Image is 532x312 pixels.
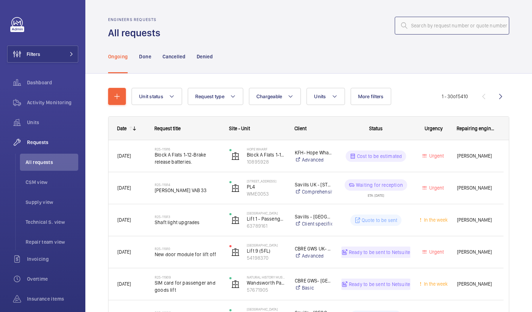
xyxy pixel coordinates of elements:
span: Block A Flats 1-12-Brake release batteries. [155,151,220,165]
p: Ready to be sent to Netsuite [349,281,410,288]
div: ETA: [DATE] [368,191,384,197]
span: In the week [422,281,448,287]
span: [PERSON_NAME] [457,152,495,160]
span: Urgent [428,185,444,191]
p: Waiting for reception [356,181,403,189]
p: Lift 9 (5FL) [247,247,286,254]
span: Repairing engineer [457,126,495,131]
span: Request type [195,94,224,99]
span: Site - Unit [229,126,250,131]
p: Lift 1 - Passenger Lift [247,215,286,222]
span: Urgent [428,249,444,255]
span: Repair team view [26,238,78,245]
h1: All requests [108,26,165,39]
p: Block A Flats 1-12 Passenger Lift (6FLR) [247,151,286,158]
img: elevator.svg [231,216,240,224]
span: SIM card for passenger and goods lift [155,279,220,294]
span: Chargeable [256,94,282,99]
span: Shaft light upgrades [155,219,220,226]
div: Date [117,126,127,131]
img: elevator.svg [231,280,240,289]
p: CBRE GWS UK- [GEOGRAPHIC_DATA] [295,245,332,252]
span: Overtime [27,275,78,282]
h2: R25-11913 [155,215,220,219]
span: Supply view [26,199,78,206]
h2: R25-11909 [155,275,220,279]
span: Units [314,94,326,99]
p: Ongoing [108,53,128,60]
span: Urgent [428,153,444,159]
span: 1 - 30 5410 [442,94,468,99]
p: Quote to be sent [362,217,398,224]
span: Unit status [139,94,163,99]
p: Denied [197,53,213,60]
span: [DATE] [117,153,131,159]
p: KFH- Hope Wharf [295,149,332,156]
img: elevator.svg [231,152,240,160]
h2: R25-11914 [155,183,220,187]
span: Technical S. view [26,218,78,226]
p: CBRE GWS- [GEOGRAPHIC_DATA] [295,277,332,284]
span: [PERSON_NAME] VAB 33 [155,187,220,194]
p: Hope Wharf [247,147,286,151]
p: Ready to be sent to Netsuite [349,249,410,256]
span: of [453,94,458,99]
span: New door module for lift off [155,251,220,258]
span: Client [294,126,307,131]
button: Unit status [132,88,182,105]
p: [GEOGRAPHIC_DATA] [247,211,286,215]
p: WME0053 [247,190,286,197]
a: Advanced [295,252,332,259]
p: Savills - [GEOGRAPHIC_DATA] [295,213,332,220]
p: [GEOGRAPHIC_DATA] [247,243,286,247]
img: elevator.svg [231,184,240,192]
a: Basic [295,284,332,291]
span: Requests [27,139,78,146]
span: [PERSON_NAME] [457,280,495,288]
h2: R25-11910 [155,247,220,251]
span: [DATE] [117,249,131,255]
span: Urgency [425,126,443,131]
span: Status [369,126,383,131]
span: Insurance items [27,295,78,302]
button: More filters [351,88,391,105]
p: Wandsworth Passenger [247,279,286,286]
p: 10895928 [247,158,286,165]
span: [PERSON_NAME] [457,184,495,192]
a: Advanced [295,156,332,163]
p: Cost to be estimated [357,153,402,160]
button: Request type [188,88,243,105]
p: 63789161 [247,222,286,229]
p: Natural History Museum Wandsworth Storage Facility [247,275,286,279]
img: elevator.svg [231,248,240,257]
p: 54198370 [247,254,286,261]
span: Dashboard [27,79,78,86]
span: Activity Monitoring [27,99,78,106]
p: [GEOGRAPHIC_DATA] [247,307,286,311]
p: Done [139,53,151,60]
a: Comprehensive [295,188,332,195]
span: All requests [26,159,78,166]
span: More filters [358,94,384,99]
a: Client specific [295,220,332,227]
span: [PERSON_NAME] [457,216,495,224]
span: [PERSON_NAME] [457,248,495,256]
input: Search by request number or quote number [395,17,509,35]
button: Chargeable [249,88,301,105]
p: Savills UK - [STREET_ADDRESS] [295,181,332,188]
button: Units [307,88,345,105]
span: CSM view [26,179,78,186]
button: Filters [7,46,78,63]
span: [DATE] [117,185,131,191]
span: [DATE] [117,217,131,223]
p: Cancelled [163,53,185,60]
p: [STREET_ADDRESS] [247,179,286,183]
span: Request title [154,126,181,131]
p: 57671905 [247,286,286,294]
h2: Engineers requests [108,17,165,22]
span: [DATE] [117,281,131,287]
span: Filters [27,51,40,58]
span: Units [27,119,78,126]
p: PL4 [247,183,286,190]
span: Invoicing [27,255,78,263]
